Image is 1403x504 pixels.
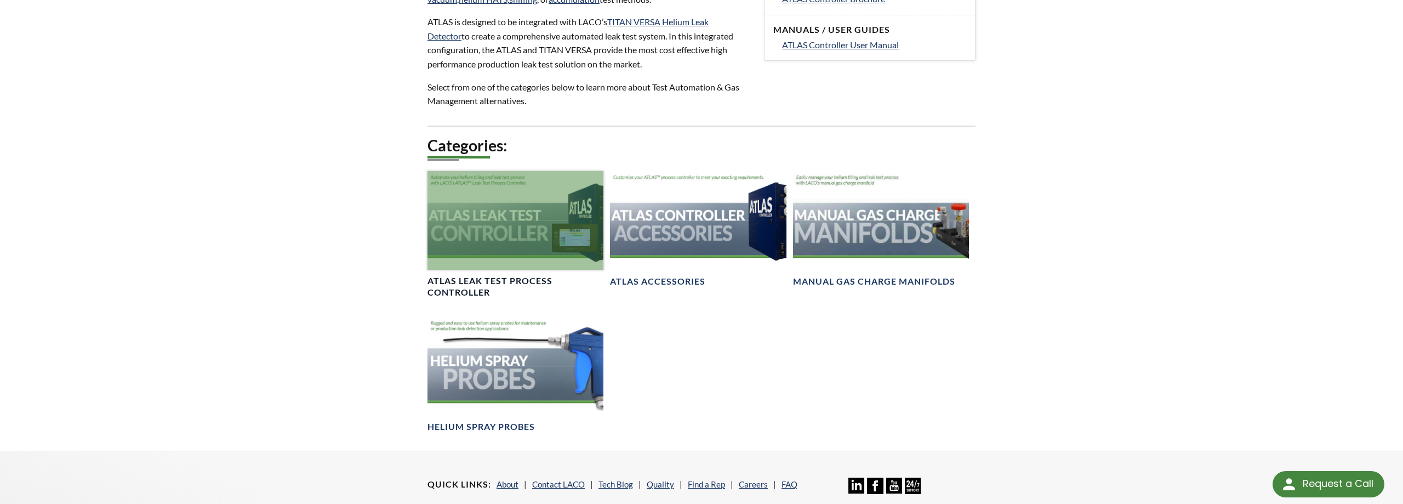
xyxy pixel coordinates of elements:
h4: Quick Links [427,479,491,490]
a: Helium Spray Probe headerHelium Spray Probes [427,316,603,433]
a: Manual Gas Charge Manifolds headerManual Gas Charge Manifolds [793,171,969,288]
a: Careers [739,479,768,489]
a: About [497,479,518,489]
div: Request a Call [1273,471,1384,497]
h4: Manual Gas Charge Manifolds [793,276,955,287]
a: ATLAS Controller User Manual [782,38,966,52]
a: TITAN VERSA Helium Leak Detector [427,16,709,41]
img: round button [1280,475,1298,493]
a: Tech Blog [598,479,633,489]
h4: Manuals / User Guides [773,24,966,36]
p: ATLAS is designed to be integrated with LACO’s to create a comprehensive automated leak test syst... [427,15,751,71]
a: Quality [647,479,674,489]
a: ATLAS Accessories BannerATLAS Accessories [610,171,786,288]
a: Find a Rep [688,479,725,489]
h2: Categories: [427,135,976,156]
img: 24/7 Support Icon [905,478,921,494]
h4: ATLAS Leak Test Process Controller [427,275,603,298]
h4: ATLAS Accessories [610,276,705,287]
span: ATLAS Controller User Manual [782,39,899,50]
a: 24/7 Support [905,486,921,496]
h4: Helium Spray Probes [427,421,535,433]
p: Select from one of the categories below to learn more about Test Automation & Gas Management alte... [427,80,751,108]
a: Header showing an ATLAS controllerATLAS Leak Test Process Controller [427,171,603,299]
a: FAQ [782,479,797,489]
div: Request a Call [1303,471,1373,496]
a: Contact LACO [532,479,585,489]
